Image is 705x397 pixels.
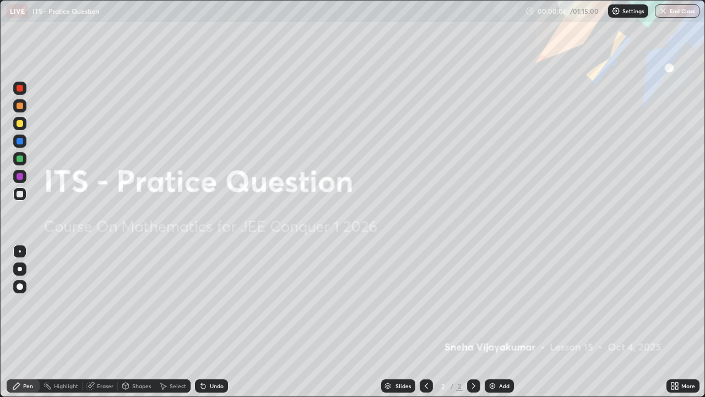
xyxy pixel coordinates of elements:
div: Slides [395,383,411,389]
div: Highlight [54,383,78,389]
div: Undo [210,383,224,389]
div: 2 [437,383,448,389]
div: Shapes [132,383,151,389]
img: add-slide-button [488,382,497,390]
p: ITS - Pratice Question [32,7,99,15]
div: / [451,383,454,389]
img: class-settings-icons [611,7,620,15]
p: LIVE [10,7,25,15]
div: Eraser [97,383,113,389]
div: Pen [23,383,33,389]
div: Add [499,383,509,389]
img: end-class-cross [659,7,668,15]
div: Select [170,383,186,389]
button: End Class [655,4,699,18]
div: More [681,383,695,389]
div: 2 [456,381,463,391]
p: Settings [622,8,644,14]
